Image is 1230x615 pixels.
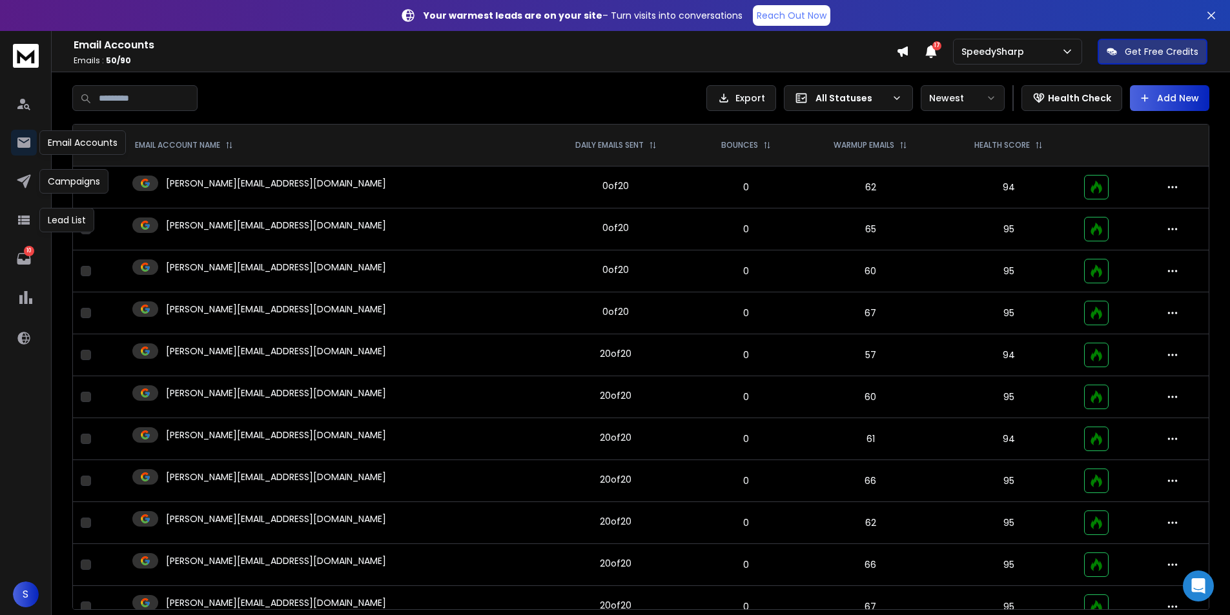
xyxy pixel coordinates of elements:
td: 95 [941,250,1076,292]
td: 60 [799,250,941,292]
td: 66 [799,544,941,586]
button: S [13,581,39,607]
p: SpeedySharp [961,45,1029,58]
p: [PERSON_NAME][EMAIL_ADDRESS][DOMAIN_NAME] [166,261,386,274]
td: 62 [799,502,941,544]
td: 60 [799,376,941,418]
p: 0 [701,558,792,571]
div: 20 of 20 [600,473,631,486]
p: [PERSON_NAME][EMAIL_ADDRESS][DOMAIN_NAME] [166,345,386,358]
td: 95 [941,502,1076,544]
p: HEALTH SCORE [974,140,1030,150]
td: 95 [941,460,1076,502]
td: 94 [941,418,1076,460]
p: [PERSON_NAME][EMAIL_ADDRESS][DOMAIN_NAME] [166,596,386,609]
p: [PERSON_NAME][EMAIL_ADDRESS][DOMAIN_NAME] [166,219,386,232]
p: DAILY EMAILS SENT [575,140,644,150]
p: 0 [701,474,792,487]
p: [PERSON_NAME][EMAIL_ADDRESS][DOMAIN_NAME] [166,512,386,525]
div: 20 of 20 [600,557,631,570]
p: 0 [701,432,792,445]
p: Get Free Credits [1125,45,1198,58]
p: BOUNCES [721,140,758,150]
p: 0 [701,600,792,613]
p: 0 [701,516,792,529]
td: 95 [941,376,1076,418]
span: 17 [932,41,941,50]
td: 94 [941,334,1076,376]
td: 57 [799,334,941,376]
img: logo [13,44,39,68]
p: [PERSON_NAME][EMAIL_ADDRESS][DOMAIN_NAME] [166,470,386,483]
a: 10 [11,246,37,272]
div: 20 of 20 [600,431,631,444]
td: 95 [941,544,1076,586]
button: Get Free Credits [1098,39,1207,65]
p: [PERSON_NAME][EMAIL_ADDRESS][DOMAIN_NAME] [166,303,386,316]
div: 0 of 20 [602,305,629,318]
div: Email Accounts [39,130,126,155]
button: Newest [921,85,1005,111]
p: 0 [701,181,792,194]
td: 67 [799,292,941,334]
td: 95 [941,208,1076,250]
div: 20 of 20 [600,389,631,402]
button: Export [706,85,776,111]
td: 66 [799,460,941,502]
span: 50 / 90 [106,55,131,66]
p: 0 [701,223,792,236]
p: 0 [701,390,792,403]
div: 20 of 20 [600,599,631,612]
p: [PERSON_NAME][EMAIL_ADDRESS][DOMAIN_NAME] [166,177,386,190]
a: Reach Out Now [753,5,830,26]
td: 94 [941,166,1076,208]
p: WARMUP EMAILS [834,140,894,150]
p: – Turn visits into conversations [424,9,743,22]
div: 0 of 20 [602,221,629,234]
td: 95 [941,292,1076,334]
div: 20 of 20 [600,515,631,528]
p: 10 [24,246,34,256]
p: Health Check [1048,92,1111,105]
div: 0 of 20 [602,263,629,276]
div: Open Intercom Messenger [1183,570,1214,601]
p: [PERSON_NAME][EMAIL_ADDRESS][DOMAIN_NAME] [166,428,386,441]
button: Health Check [1021,85,1122,111]
p: [PERSON_NAME][EMAIL_ADDRESS][DOMAIN_NAME] [166,554,386,567]
td: 61 [799,418,941,460]
strong: Your warmest leads are on your site [424,9,602,22]
div: 20 of 20 [600,347,631,360]
td: 65 [799,208,941,250]
p: All Statuses [815,92,887,105]
td: 62 [799,166,941,208]
p: 0 [701,265,792,277]
h1: Email Accounts [74,37,896,53]
p: Emails : [74,55,896,66]
p: 0 [701,307,792,319]
p: 0 [701,348,792,361]
p: Reach Out Now [757,9,826,22]
button: Add New [1130,85,1209,111]
div: EMAIL ACCOUNT NAME [135,140,233,150]
p: [PERSON_NAME][EMAIL_ADDRESS][DOMAIN_NAME] [166,387,386,399]
div: 0 of 20 [602,179,629,192]
div: Campaigns [39,169,108,194]
div: Lead List [39,208,94,232]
